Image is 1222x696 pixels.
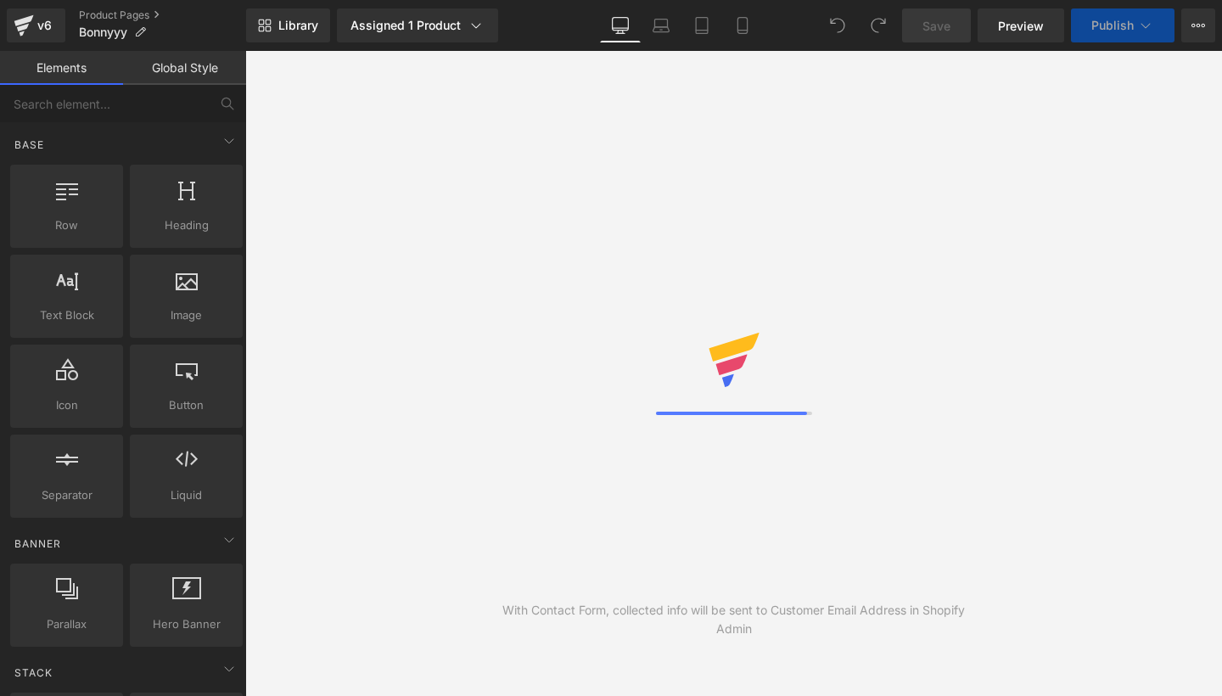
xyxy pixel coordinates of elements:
[15,396,118,414] span: Icon
[490,601,978,638] div: With Contact Form, collected info will be sent to Customer Email Address in Shopify Admin
[123,51,246,85] a: Global Style
[278,18,318,33] span: Library
[15,216,118,234] span: Row
[135,615,238,633] span: Hero Banner
[641,8,681,42] a: Laptop
[998,17,1044,35] span: Preview
[861,8,895,42] button: Redo
[135,216,238,234] span: Heading
[246,8,330,42] a: New Library
[15,615,118,633] span: Parallax
[681,8,722,42] a: Tablet
[13,665,54,681] span: Stack
[135,306,238,324] span: Image
[600,8,641,42] a: Desktop
[34,14,55,36] div: v6
[1181,8,1215,42] button: More
[350,17,485,34] div: Assigned 1 Product
[79,25,127,39] span: Bonnyyy
[7,8,65,42] a: v6
[1071,8,1174,42] button: Publish
[15,486,118,504] span: Separator
[135,396,238,414] span: Button
[135,486,238,504] span: Liquid
[722,8,763,42] a: Mobile
[13,137,46,153] span: Base
[13,536,63,552] span: Banner
[922,17,950,35] span: Save
[79,8,246,22] a: Product Pages
[1091,19,1134,32] span: Publish
[978,8,1064,42] a: Preview
[15,306,118,324] span: Text Block
[821,8,855,42] button: Undo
